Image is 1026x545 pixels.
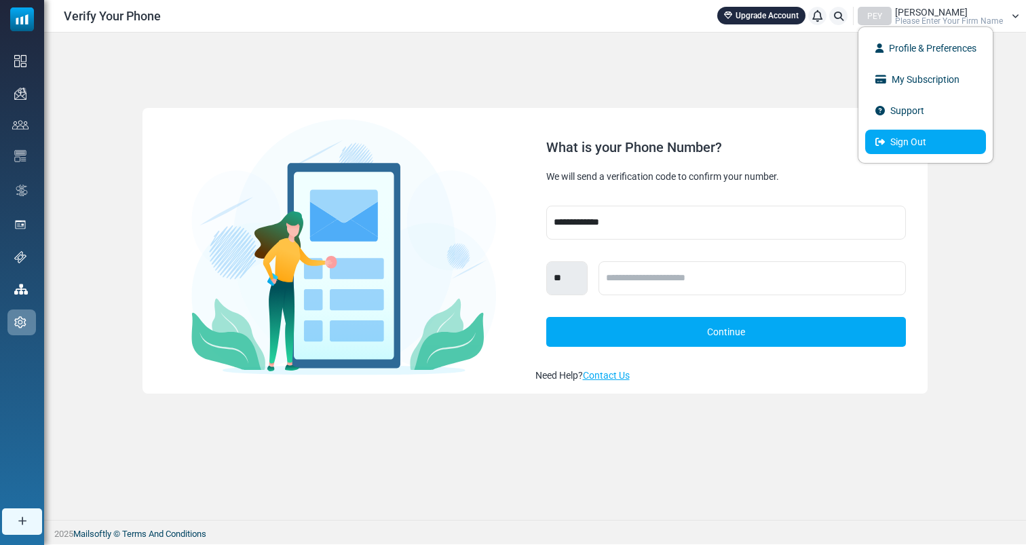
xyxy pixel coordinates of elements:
[14,251,26,263] img: support-icon.svg
[895,7,968,17] span: [PERSON_NAME]
[717,7,805,24] a: Upgrade Account
[73,529,120,539] a: Mailsoftly ©
[14,55,26,67] img: dashboard-icon.svg
[535,369,917,383] div: Need Help?
[14,88,26,100] img: campaigns-icon.png
[865,67,986,92] a: My Subscription
[12,120,28,130] img: contacts-icon.svg
[10,7,34,31] img: mailsoftly_icon_blue_white.svg
[583,370,630,381] a: Contact Us
[14,150,26,162] img: email-templates-icon.svg
[858,7,1019,25] a: PEY [PERSON_NAME] Please Enter Your Firm Name
[865,130,986,154] a: Sign Out
[546,140,907,154] div: What is your Phone Number?
[64,7,161,25] span: Verify Your Phone
[865,98,986,123] a: Support
[14,219,26,231] img: landing_pages.svg
[546,170,907,184] div: We will send a verification code to confirm your number.
[122,529,206,539] a: Terms And Conditions
[14,183,29,198] img: workflow.svg
[122,529,206,539] span: translation missing: en.layouts.footer.terms_and_conditions
[858,26,993,164] ul: PEY [PERSON_NAME] Please Enter Your Firm Name
[895,17,1003,25] span: Please Enter Your Firm Name
[14,316,26,328] img: settings-icon.svg
[44,520,1026,544] footer: 2025
[865,36,986,60] a: Profile & Preferences
[546,317,907,347] a: Continue
[858,7,892,25] div: PEY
